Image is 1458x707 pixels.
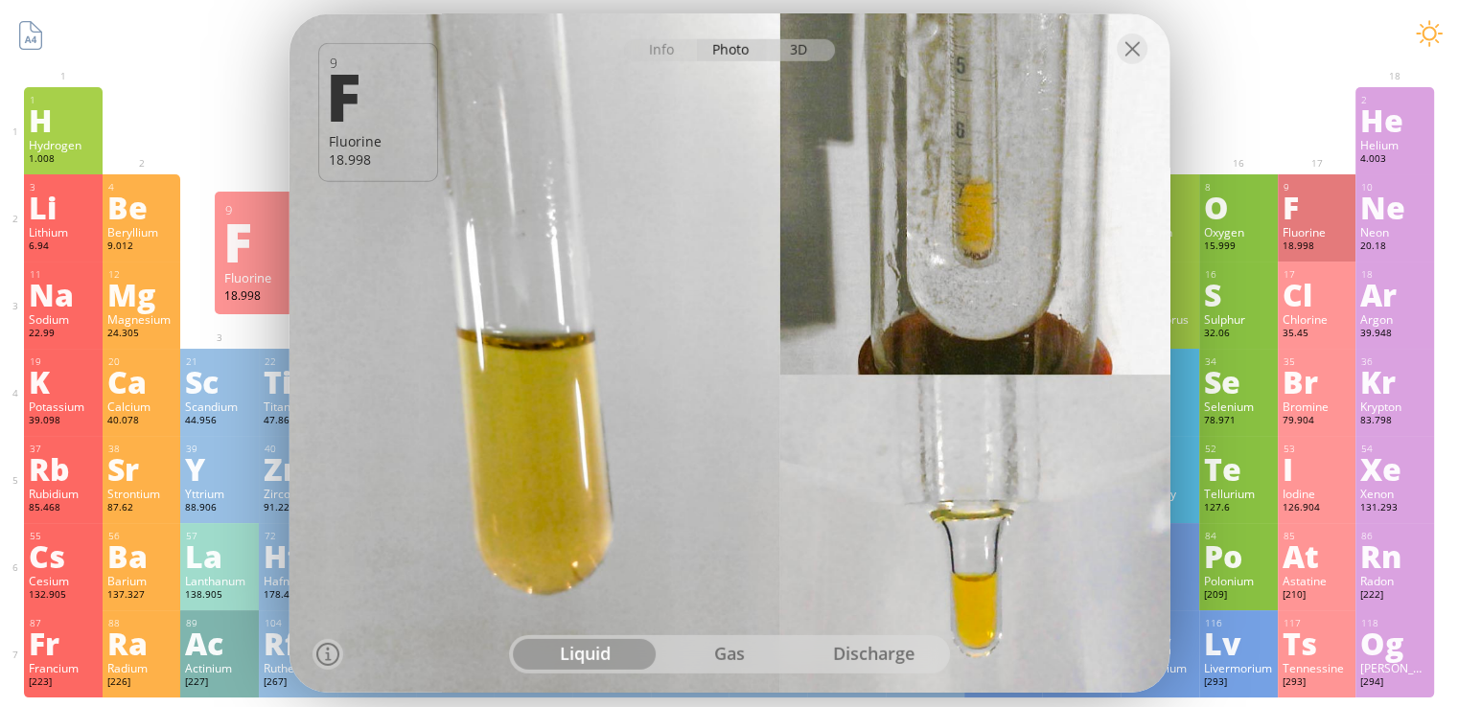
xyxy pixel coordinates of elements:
[329,150,428,169] div: 18.998
[1283,675,1352,691] div: [293]
[1204,414,1273,429] div: 78.971
[107,627,176,658] div: Ra
[1283,366,1352,397] div: Br
[1204,588,1273,604] div: [209]
[1361,268,1429,281] div: 18
[29,279,98,309] div: Na
[329,132,428,150] div: Fluorine
[30,94,98,106] div: 1
[264,627,333,658] div: Rf
[1283,573,1352,588] div: Astatine
[1284,268,1352,281] div: 17
[185,414,254,429] div: 44.956
[186,617,254,629] div: 89
[264,399,333,414] div: Titanium
[107,311,176,327] div: Magnesium
[1284,181,1352,194] div: 9
[29,311,98,327] div: Sodium
[1284,443,1352,455] div: 53
[29,627,98,658] div: Fr
[107,279,176,309] div: Mg
[1204,540,1273,571] div: Po
[264,501,333,516] div: 91.224
[185,453,254,484] div: Y
[1204,486,1273,501] div: Tellurium
[1284,617,1352,629] div: 117
[29,327,98,342] div: 22.99
[29,486,98,501] div: Rubidium
[1204,366,1273,397] div: Se
[185,588,254,604] div: 138.905
[1204,224,1273,239] div: Oxygen
[1205,530,1273,542] div: 84
[1361,181,1429,194] div: 10
[1204,573,1273,588] div: Polonium
[185,399,254,414] div: Scandium
[1284,530,1352,542] div: 85
[107,366,176,397] div: Ca
[1361,355,1429,368] div: 36
[185,501,254,516] div: 88.906
[1360,540,1429,571] div: Rn
[185,675,254,691] div: [227]
[1205,181,1273,194] div: 8
[1360,224,1429,239] div: Neon
[1360,239,1429,255] div: 20.18
[1205,443,1273,455] div: 52
[107,453,176,484] div: Sr
[107,414,176,429] div: 40.078
[29,675,98,691] div: [223]
[186,530,254,542] div: 57
[264,540,333,571] div: Hf
[264,660,333,675] div: Rutherfordium
[1204,660,1273,675] div: Livermorium
[1360,137,1429,152] div: Helium
[1283,327,1352,342] div: 35.45
[1360,366,1429,397] div: Kr
[1360,279,1429,309] div: Ar
[107,327,176,342] div: 24.305
[1204,311,1273,327] div: Sulphur
[624,39,698,61] div: Info
[107,675,176,691] div: [226]
[29,239,98,255] div: 6.94
[1283,501,1352,516] div: 126.904
[29,588,98,604] div: 132.905
[1360,660,1429,675] div: [PERSON_NAME]
[264,486,333,501] div: Zirconium
[30,181,98,194] div: 3
[1360,453,1429,484] div: Xe
[1205,617,1273,629] div: 116
[185,660,254,675] div: Actinium
[657,639,801,670] div: gas
[1360,311,1429,327] div: Argon
[108,355,176,368] div: 20
[224,287,311,303] div: 18.998
[264,588,333,604] div: 178.49
[1361,617,1429,629] div: 118
[1360,104,1429,135] div: He
[1283,311,1352,327] div: Chlorine
[1204,675,1273,691] div: [293]
[265,617,333,629] div: 104
[29,501,98,516] div: 85.468
[185,627,254,658] div: Ac
[185,573,254,588] div: Lanthanum
[265,530,333,542] div: 72
[1283,239,1352,255] div: 18.998
[1204,279,1273,309] div: S
[107,486,176,501] div: Strontium
[1283,588,1352,604] div: [210]
[264,453,333,484] div: Zr
[107,573,176,588] div: Barium
[1360,501,1429,516] div: 131.293
[29,224,98,239] div: Lithium
[29,453,98,484] div: Rb
[1204,399,1273,414] div: Selenium
[1283,414,1352,429] div: 79.904
[107,540,176,571] div: Ba
[766,39,835,61] div: 3D
[1204,192,1273,222] div: O
[1283,540,1352,571] div: At
[185,366,254,397] div: Sc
